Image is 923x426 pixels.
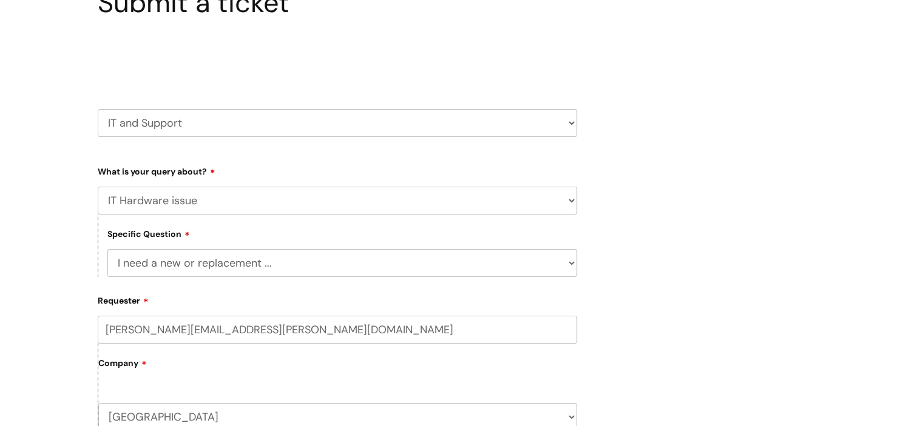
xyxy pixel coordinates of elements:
[107,227,190,239] label: Specific Question
[98,162,577,177] label: What is your query about?
[98,354,577,381] label: Company
[98,316,577,344] input: Email
[98,47,577,70] h2: Select issue type
[98,291,577,306] label: Requester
